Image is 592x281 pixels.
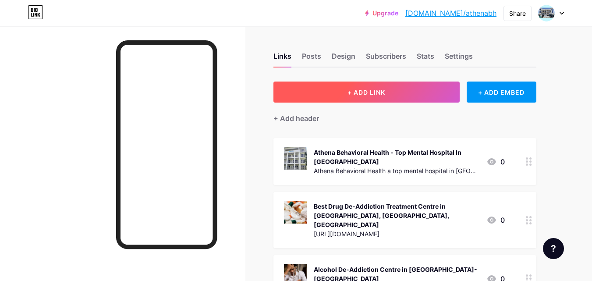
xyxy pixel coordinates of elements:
div: Subscribers [366,51,406,67]
div: Design [332,51,355,67]
a: Upgrade [365,10,398,17]
div: + Add header [273,113,319,124]
div: Share [509,9,526,18]
img: Best Drug De-Addiction Treatment Centre in Delhi, Gurgaon, NCR [284,201,307,224]
span: + ADD LINK [347,89,385,96]
div: [URL][DOMAIN_NAME] [314,229,479,238]
div: 0 [486,157,505,167]
div: 0 [486,215,505,225]
div: Best Drug De-Addiction Treatment Centre in [GEOGRAPHIC_DATA], [GEOGRAPHIC_DATA], [GEOGRAPHIC_DATA] [314,202,479,229]
button: + ADD LINK [273,82,460,103]
div: Posts [302,51,321,67]
div: Links [273,51,291,67]
div: Stats [417,51,434,67]
div: Athena Behavioral Health - Top Mental Hospital In [GEOGRAPHIC_DATA] [314,148,479,166]
div: Settings [445,51,473,67]
img: Athena bhs [538,5,555,21]
div: + ADD EMBED [467,82,536,103]
img: Athena Behavioral Health - Top Mental Hospital In Gurgaon [284,147,307,170]
a: [DOMAIN_NAME]/athenabh [405,8,496,18]
div: Athena Behavioral Health a top mental hospital in [GEOGRAPHIC_DATA] provides personalized care an... [314,166,479,175]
